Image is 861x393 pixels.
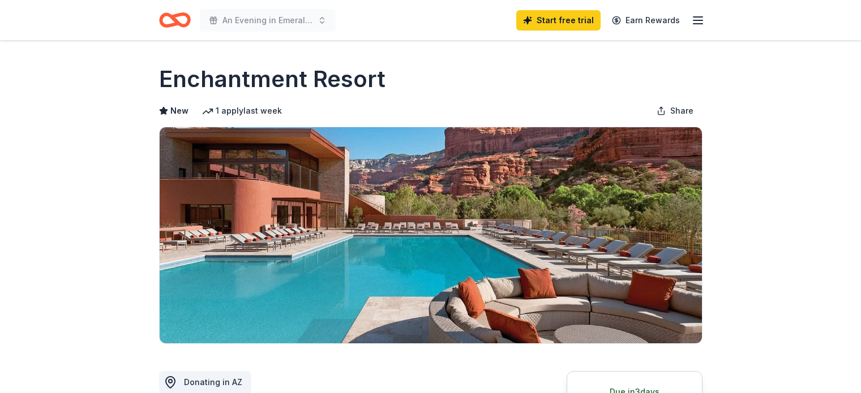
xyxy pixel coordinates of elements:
span: An Evening in Emerald Gala [222,14,313,27]
h1: Enchantment Resort [159,63,385,95]
a: Home [159,7,191,33]
div: 1 apply last week [202,104,282,118]
a: Earn Rewards [605,10,687,31]
button: An Evening in Emerald Gala [200,9,336,32]
button: Share [648,100,702,122]
a: Start free trial [516,10,601,31]
span: Donating in AZ [184,377,242,387]
span: New [170,104,189,118]
img: Image for Enchantment Resort [160,127,702,343]
span: Share [670,104,693,118]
